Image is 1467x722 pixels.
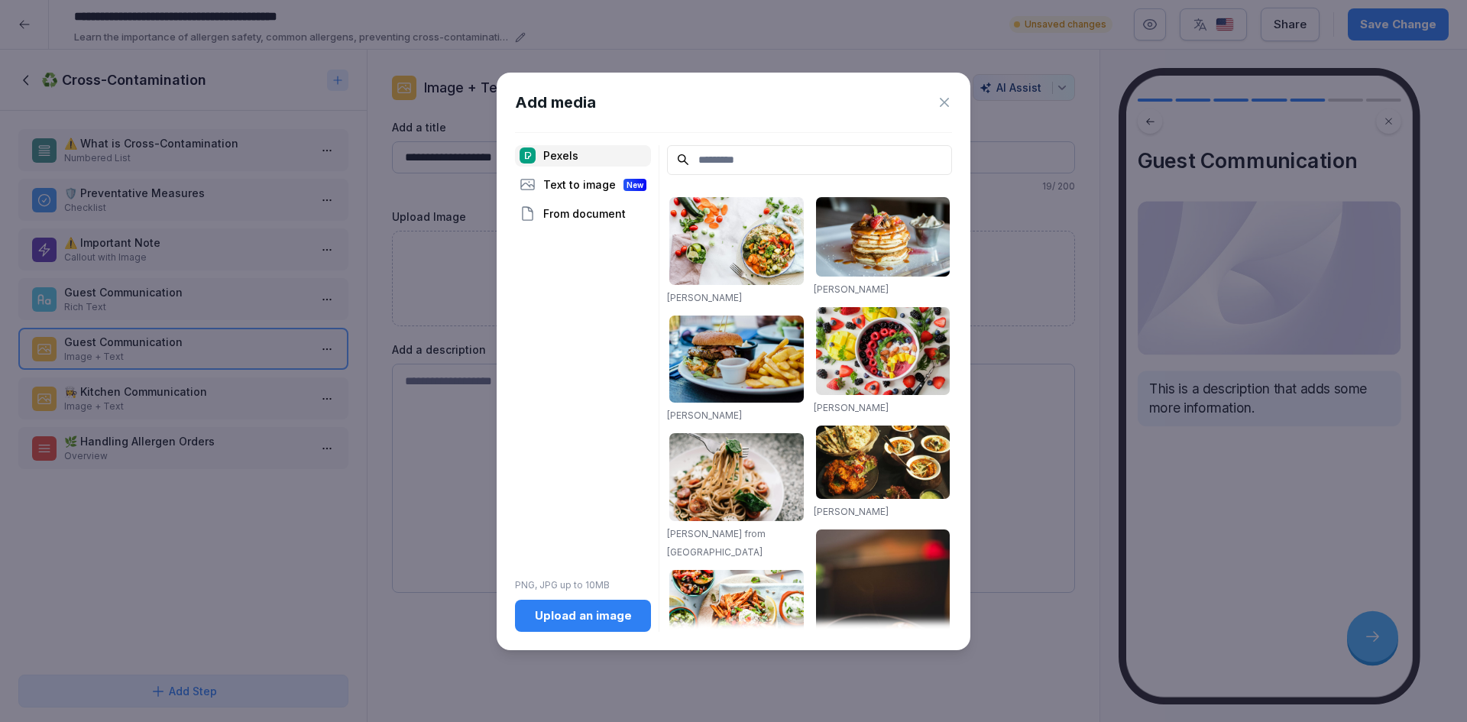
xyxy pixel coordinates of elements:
p: PNG, JPG up to 10MB [515,578,651,592]
img: pexels.png [520,147,536,164]
div: Pexels [515,145,651,167]
a: [PERSON_NAME] [814,402,889,413]
div: New [623,179,646,191]
a: [PERSON_NAME] [814,506,889,517]
div: Upload an image [527,607,639,624]
div: From document [515,203,651,225]
a: [PERSON_NAME] from [GEOGRAPHIC_DATA] [667,528,766,558]
a: [PERSON_NAME] [667,292,742,303]
a: [PERSON_NAME] [667,410,742,421]
h1: Add media [515,91,596,114]
button: Upload an image [515,600,651,632]
a: [PERSON_NAME] [814,283,889,295]
div: Text to image [515,174,651,196]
